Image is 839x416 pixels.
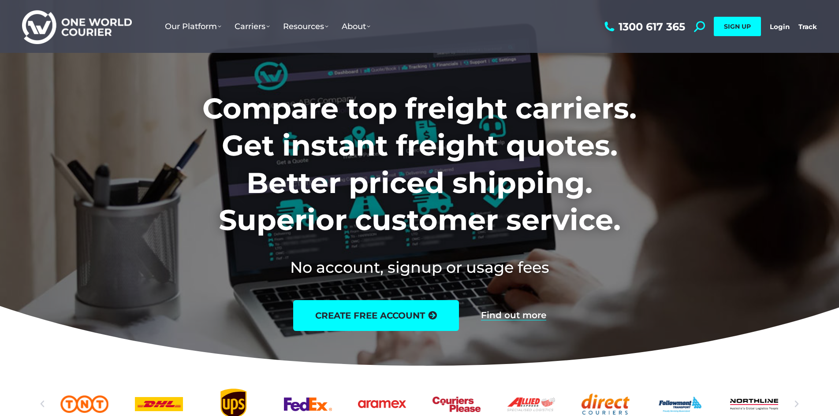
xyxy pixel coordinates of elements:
span: Resources [283,22,328,31]
a: SIGN UP [714,17,761,36]
a: Resources [276,13,335,40]
h1: Compare top freight carriers. Get instant freight quotes. Better priced shipping. Superior custom... [144,90,695,239]
a: 1300 617 365 [602,21,685,32]
a: Our Platform [158,13,228,40]
img: One World Courier [22,9,132,45]
span: SIGN UP [724,22,751,30]
a: About [335,13,377,40]
a: Login [770,22,790,31]
h2: No account, signup or usage fees [144,256,695,278]
span: About [342,22,370,31]
a: create free account [293,300,459,331]
a: Track [798,22,817,31]
a: Find out more [481,311,546,320]
span: Carriers [235,22,270,31]
a: Carriers [228,13,276,40]
span: Our Platform [165,22,221,31]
